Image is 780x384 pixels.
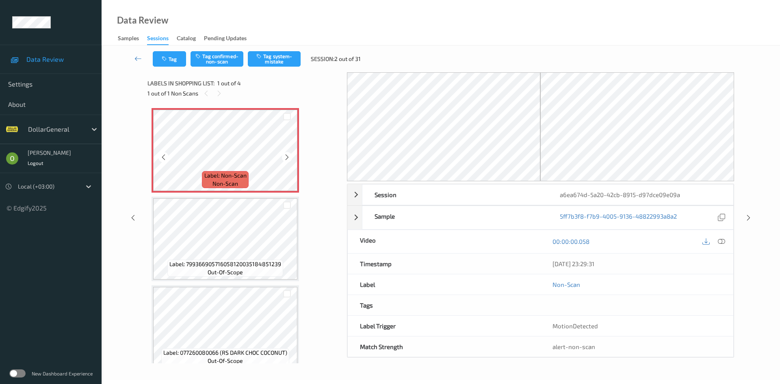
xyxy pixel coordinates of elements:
[117,16,168,24] div: Data Review
[208,268,243,276] span: out-of-scope
[163,349,287,357] span: Label: 077260080066 (RS DARK CHOC COCONUT)
[334,55,361,63] span: 2 out of 31
[147,34,169,45] div: Sessions
[362,184,548,205] div: Session
[552,280,580,289] a: Non-Scan
[552,260,721,268] div: [DATE] 23:29:31
[560,212,677,223] a: 5ff7b3f8-f7b9-4005-9136-48822993a8a2
[552,343,721,351] div: alert-non-scan
[362,206,548,229] div: Sample
[208,357,243,365] span: out-of-scope
[204,34,247,44] div: Pending Updates
[348,316,541,336] div: Label Trigger
[347,206,734,230] div: Sample5ff7b3f8-f7b9-4005-9136-48822993a8a2
[348,230,541,253] div: Video
[147,79,214,87] span: Labels in shopping list:
[118,34,139,44] div: Samples
[212,180,238,188] span: non-scan
[153,51,186,67] button: Tag
[347,184,734,205] div: Sessiona6ea674d-5a20-42cb-8915-d97dce09e09a
[348,336,541,357] div: Match Strength
[248,51,301,67] button: Tag system-mistake
[348,274,541,295] div: Label
[118,33,147,44] a: Samples
[204,171,247,180] span: Label: Non-Scan
[169,260,281,268] span: Label: 799366905716058120035184851239
[177,34,196,44] div: Catalog
[548,184,733,205] div: a6ea674d-5a20-42cb-8915-d97dce09e09a
[348,295,541,315] div: Tags
[191,51,243,67] button: Tag confirmed-non-scan
[147,33,177,45] a: Sessions
[540,316,733,336] div: MotionDetected
[217,79,241,87] span: 1 out of 4
[552,237,589,245] a: 00:00:00.058
[204,33,255,44] a: Pending Updates
[311,55,334,63] span: Session:
[147,88,341,98] div: 1 out of 1 Non Scans
[348,254,541,274] div: Timestamp
[177,33,204,44] a: Catalog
